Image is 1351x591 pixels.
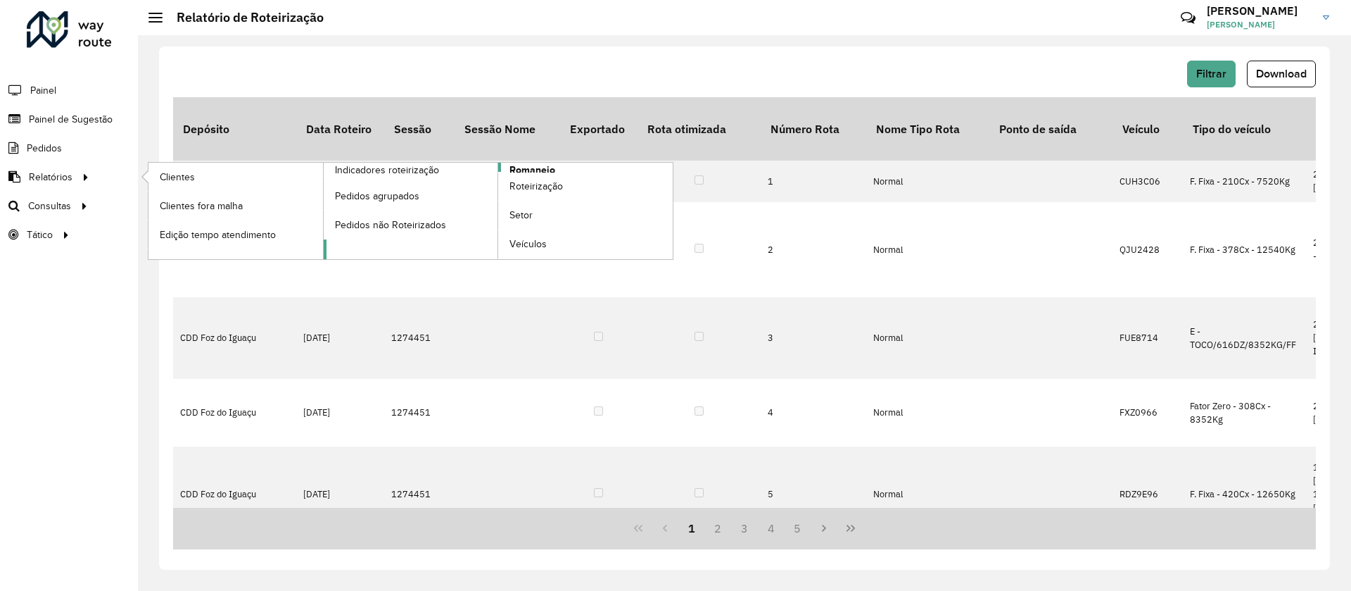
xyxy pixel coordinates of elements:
td: FUE8714 [1112,297,1183,379]
span: Roteirização [509,179,563,194]
th: Exportado [560,97,638,161]
a: Romaneio [324,163,673,259]
td: 1274451 [384,447,455,542]
span: Edição tempo atendimento [160,228,276,242]
td: QJU2428 [1112,202,1183,297]
td: Normal [866,297,989,379]
button: 4 [758,515,785,542]
a: Edição tempo atendimento [148,220,323,249]
td: 1 [761,161,866,201]
span: Consultas [28,199,71,213]
th: Sessão Nome [455,97,560,161]
th: Ponto de saída [989,97,1112,161]
span: Download [1256,68,1307,80]
td: [DATE] [296,297,384,379]
span: Setor [509,208,533,223]
a: Veículos [498,230,673,259]
a: Roteirização [498,173,673,201]
span: Pedidos [27,141,62,156]
button: Next Page [811,515,837,542]
span: Clientes [160,170,195,185]
span: Indicadores roteirização [335,163,439,178]
td: 3 [761,297,866,379]
th: Depósito [173,97,296,161]
td: [DATE] [296,447,384,542]
td: 1274451 [384,297,455,379]
td: 4 [761,379,866,447]
td: 2 [761,202,866,297]
td: CDD Foz do Iguaçu [173,297,296,379]
button: Last Page [837,515,864,542]
td: [DATE] [296,161,384,201]
td: F. Fixa - 420Cx - 12650Kg [1183,447,1306,542]
td: 1274451 [384,379,455,447]
td: Normal [866,379,989,447]
th: Data Roteiro [296,97,384,161]
td: [DATE] [296,379,384,447]
span: Veículos [509,237,547,251]
span: Filtrar [1196,68,1226,80]
td: RDZ9E96 [1112,447,1183,542]
td: 5 [761,447,866,542]
h2: Relatório de Roteirização [163,10,324,25]
button: 3 [731,515,758,542]
a: Setor [498,201,673,230]
a: Indicadores roteirização [148,163,498,259]
th: Rota otimizada [638,97,761,161]
a: Clientes [148,163,323,191]
span: Painel de Sugestão [29,112,113,127]
td: Normal [866,202,989,297]
a: Clientes fora malha [148,192,323,220]
a: Contato Rápido [1173,3,1203,33]
button: 5 [785,515,811,542]
th: Sessão [384,97,455,161]
td: CUH3C06 [1112,161,1183,201]
td: F. Fixa - 378Cx - 12540Kg [1183,202,1306,297]
span: Relatórios [29,170,72,185]
td: CDD Foz do Iguaçu [173,447,296,542]
th: Veículo [1112,97,1183,161]
td: CDD Foz do Iguaçu [173,379,296,447]
td: E - TOCO/616DZ/8352KG/FF [1183,297,1306,379]
span: Painel [30,83,56,98]
button: 2 [704,515,731,542]
span: Romaneio [509,163,555,178]
span: [PERSON_NAME] [1207,18,1312,31]
th: Nome Tipo Rota [866,97,989,161]
td: F. Fixa - 210Cx - 7520Kg [1183,161,1306,201]
td: CDD Foz do Iguaçu [173,161,296,201]
a: Pedidos agrupados [324,182,498,210]
span: Tático [27,228,53,242]
h3: [PERSON_NAME] [1207,4,1312,18]
td: Fator Zero - 308Cx - 8352Kg [1183,379,1306,447]
td: FXZ0966 [1112,379,1183,447]
span: Pedidos não Roteirizados [335,218,446,232]
td: Normal [866,447,989,542]
button: Filtrar [1187,61,1236,87]
button: Download [1247,61,1316,87]
span: Pedidos agrupados [335,189,419,204]
td: Normal [866,161,989,201]
th: Número Rota [761,97,866,161]
a: Pedidos não Roteirizados [324,211,498,239]
td: 1274451 [384,161,455,201]
th: Tipo do veículo [1183,97,1306,161]
span: Clientes fora malha [160,199,243,213]
button: 1 [678,515,705,542]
